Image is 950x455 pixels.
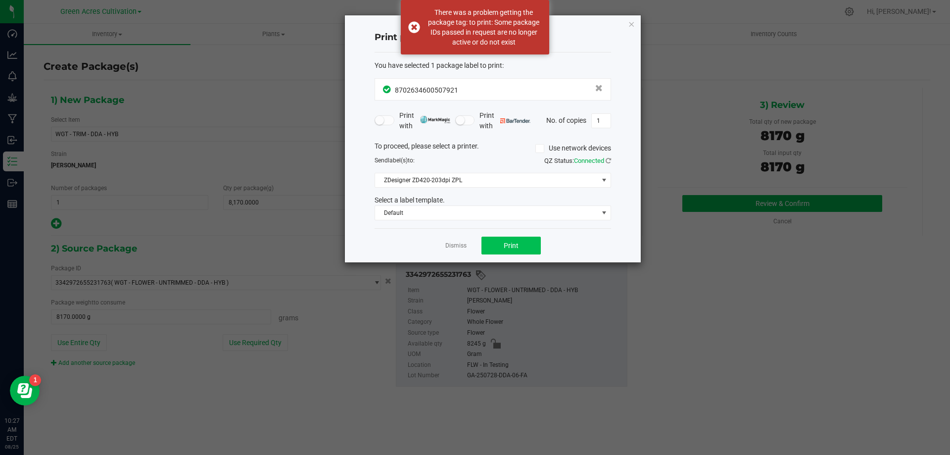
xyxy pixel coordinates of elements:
[535,143,611,153] label: Use network devices
[29,374,41,386] iframe: Resource center unread badge
[500,118,530,123] img: bartender.png
[383,84,392,95] span: In Sync
[388,157,408,164] span: label(s)
[375,31,611,44] h4: Print package label
[375,61,502,69] span: You have selected 1 package label to print
[399,110,450,131] span: Print with
[426,7,542,47] div: There was a problem getting the package tag: to print: Some package IDs passed in request are no ...
[395,86,458,94] span: 8702634600507921
[367,195,618,205] div: Select a label template.
[504,242,519,250] span: Print
[375,157,415,164] span: Send to:
[375,206,598,220] span: Default
[574,157,604,164] span: Connected
[10,376,40,405] iframe: Resource center
[420,116,450,123] img: mark_magic_cybra.png
[546,116,586,124] span: No. of copies
[375,60,611,71] div: :
[367,141,618,156] div: To proceed, please select a printer.
[481,237,541,254] button: Print
[375,173,598,187] span: ZDesigner ZD420-203dpi ZPL
[544,157,611,164] span: QZ Status:
[445,242,467,250] a: Dismiss
[479,110,530,131] span: Print with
